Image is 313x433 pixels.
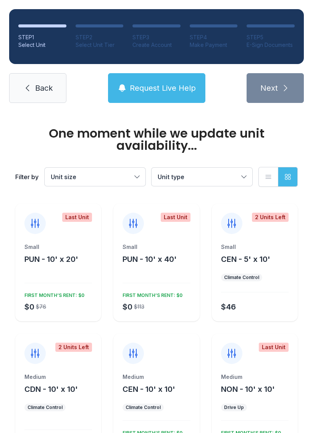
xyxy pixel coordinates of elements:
div: STEP 2 [76,34,124,41]
div: Small [24,243,92,251]
span: CEN - 10' x 10' [123,385,175,394]
div: Create Account [132,41,181,49]
button: PUN - 10' x 20' [24,254,78,265]
div: Last Unit [161,213,190,222]
div: 2 Units Left [252,213,289,222]
div: Select Unit Tier [76,41,124,49]
div: Medium [123,373,190,381]
div: Filter by [15,172,39,181]
div: Small [221,243,289,251]
div: Last Unit [62,213,92,222]
button: CEN - 10' x 10' [123,384,175,395]
div: Medium [221,373,289,381]
div: Drive Up [224,404,244,411]
div: Small [123,243,190,251]
button: Unit type [152,168,252,186]
div: Medium [24,373,92,381]
button: Unit size [45,168,145,186]
div: Make Payment [190,41,238,49]
button: PUN - 10' x 40' [123,254,177,265]
span: CDN - 10' x 10' [24,385,78,394]
span: PUN - 10' x 20' [24,255,78,264]
div: $46 [221,301,236,312]
div: Select Unit [18,41,66,49]
button: NON - 10' x 10' [221,384,275,395]
span: Next [260,83,278,93]
div: Last Unit [259,343,289,352]
div: Climate Control [126,404,161,411]
div: E-Sign Documents [247,41,295,49]
span: Back [35,83,53,93]
div: STEP 1 [18,34,66,41]
span: Unit type [158,173,184,181]
div: STEP 4 [190,34,238,41]
div: FIRST MONTH’S RENT: $0 [21,289,84,298]
div: 2 Units Left [55,343,92,352]
span: NON - 10' x 10' [221,385,275,394]
span: Request Live Help [130,83,196,93]
div: $113 [134,303,144,311]
button: CDN - 10' x 10' [24,384,78,395]
div: Climate Control [224,274,259,281]
span: Unit size [51,173,76,181]
div: $0 [24,301,34,312]
div: STEP 3 [132,34,181,41]
div: One moment while we update unit availability... [15,127,298,152]
div: Climate Control [27,404,63,411]
div: FIRST MONTH’S RENT: $0 [119,289,182,298]
div: $76 [36,303,46,311]
div: $0 [123,301,132,312]
span: PUN - 10' x 40' [123,255,177,264]
div: STEP 5 [247,34,295,41]
button: CEN - 5' x 10' [221,254,270,265]
span: CEN - 5' x 10' [221,255,270,264]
